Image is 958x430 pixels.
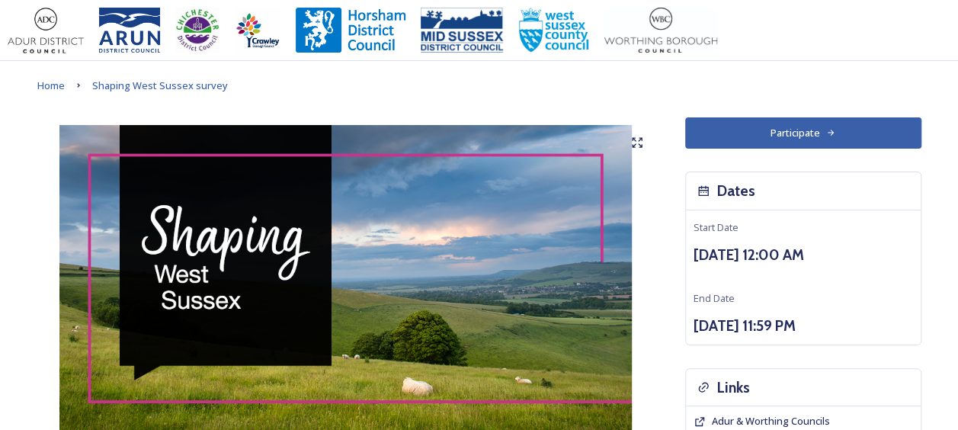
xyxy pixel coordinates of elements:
span: Shaping West Sussex survey [92,79,228,92]
a: Adur & Worthing Councils [712,414,830,428]
h3: [DATE] 12:00 AM [694,244,913,266]
span: Start Date [694,220,739,234]
h3: [DATE] 11:59 PM [694,315,913,337]
img: WSCCPos-Spot-25mm.jpg [518,8,590,53]
img: Arun%20District%20Council%20logo%20blue%20CMYK.jpg [99,8,160,53]
img: CDC%20Logo%20-%20you%20may%20have%20a%20better%20version.jpg [175,8,219,53]
button: Participate [685,117,921,149]
img: Crawley%20BC%20logo.jpg [235,8,280,53]
span: Home [37,79,65,92]
img: Worthing_Adur%20%281%29.jpg [604,8,717,53]
a: Home [37,76,65,95]
img: Adur%20logo%20%281%29.jpeg [8,8,84,53]
span: End Date [694,291,735,305]
img: 150ppimsdc%20logo%20blue.png [421,8,503,53]
h3: Dates [717,180,755,202]
a: Shaping West Sussex survey [92,76,228,95]
img: Horsham%20DC%20Logo.jpg [296,8,405,53]
h3: Links [717,377,750,399]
